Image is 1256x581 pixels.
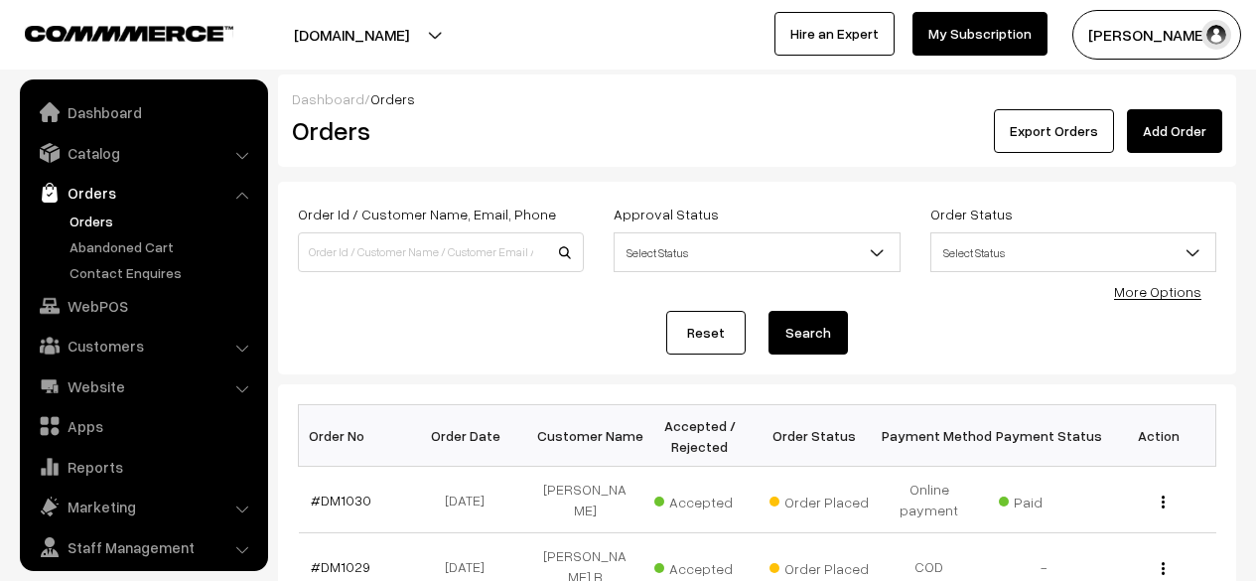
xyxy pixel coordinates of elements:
img: Menu [1162,496,1165,508]
a: Abandoned Cart [65,236,261,257]
a: #DM1029 [311,558,370,575]
label: Order Id / Customer Name, Email, Phone [298,204,556,224]
span: Select Status [931,235,1215,270]
th: Payment Status [987,405,1102,467]
a: Reset [666,311,746,355]
img: Menu [1162,562,1165,575]
a: Catalog [25,135,261,171]
th: Payment Method [872,405,987,467]
a: Marketing [25,489,261,524]
a: My Subscription [912,12,1047,56]
button: [DOMAIN_NAME] [224,10,479,60]
label: Order Status [930,204,1013,224]
a: Hire an Expert [774,12,895,56]
td: [PERSON_NAME] [528,467,643,533]
button: Export Orders [994,109,1114,153]
th: Action [1101,405,1216,467]
th: Order Date [413,405,528,467]
a: Add Order [1127,109,1222,153]
span: Order Placed [769,487,869,512]
td: [DATE] [413,467,528,533]
div: / [292,88,1222,109]
a: COMMMERCE [25,20,199,44]
a: More Options [1114,283,1201,300]
span: Select Status [615,235,899,270]
th: Customer Name [528,405,643,467]
a: Contact Enquires [65,262,261,283]
th: Order Status [758,405,873,467]
label: Approval Status [614,204,719,224]
a: Orders [65,211,261,231]
a: WebPOS [25,288,261,324]
span: Select Status [930,232,1216,272]
span: Accepted [654,487,754,512]
span: Order Placed [769,553,869,579]
th: Accepted / Rejected [642,405,758,467]
span: Select Status [614,232,900,272]
a: Reports [25,449,261,485]
a: Orders [25,175,261,211]
img: COMMMERCE [25,26,233,41]
button: Search [768,311,848,355]
a: Dashboard [292,90,364,107]
input: Order Id / Customer Name / Customer Email / Customer Phone [298,232,584,272]
td: Online payment [872,467,987,533]
button: [PERSON_NAME] [1072,10,1241,60]
h2: Orders [292,115,582,146]
a: Customers [25,328,261,363]
a: Staff Management [25,529,261,565]
a: Apps [25,408,261,444]
th: Order No [299,405,414,467]
a: Dashboard [25,94,261,130]
img: user [1201,20,1231,50]
span: Accepted [654,553,754,579]
span: Orders [370,90,415,107]
span: Paid [999,487,1098,512]
a: #DM1030 [311,492,371,508]
a: Website [25,368,261,404]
